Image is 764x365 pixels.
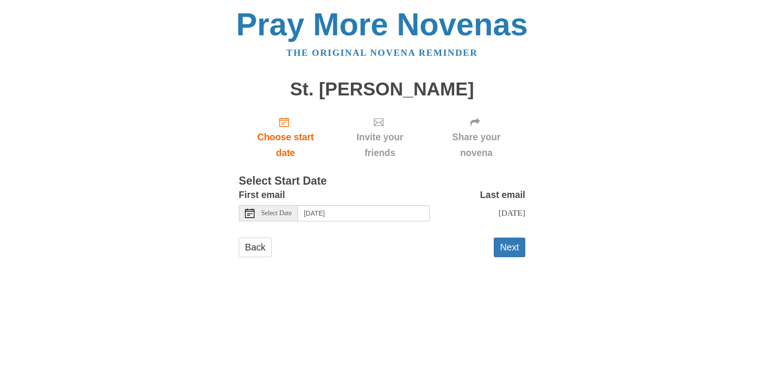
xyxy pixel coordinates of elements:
h1: St. [PERSON_NAME] [239,79,525,100]
a: Back [239,238,272,257]
div: Click "Next" to confirm your start date first. [427,109,525,166]
button: Next [494,238,525,257]
span: [DATE] [499,208,525,218]
label: First email [239,187,285,203]
div: Click "Next" to confirm your start date first. [332,109,427,166]
span: Share your novena [437,129,516,161]
span: Invite your friends [342,129,418,161]
span: Choose start date [248,129,323,161]
span: Select Date [261,210,292,217]
a: The original novena reminder [286,48,478,58]
h3: Select Start Date [239,175,525,188]
a: Choose start date [239,109,332,166]
a: Pray More Novenas [236,7,528,42]
label: Last email [480,187,525,203]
